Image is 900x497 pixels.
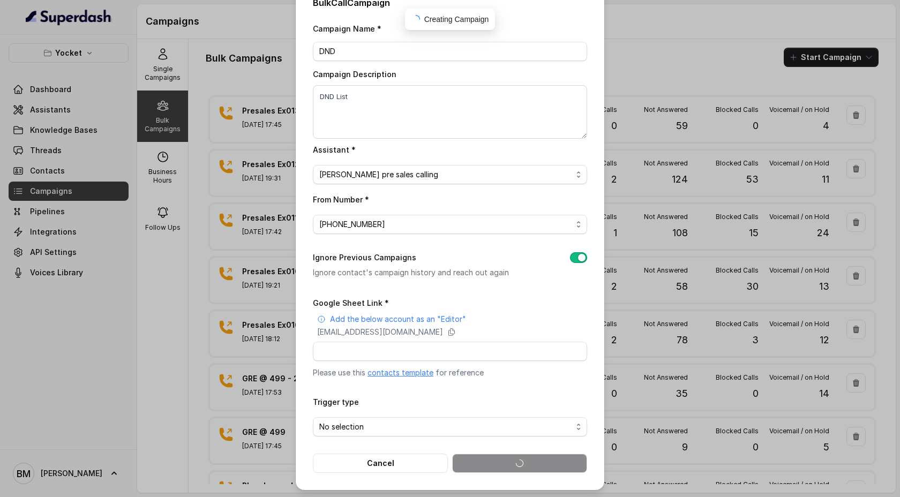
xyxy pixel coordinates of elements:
[313,251,416,264] label: Ignore Previous Campaigns
[313,397,359,406] label: Trigger type
[313,165,587,184] button: [PERSON_NAME] pre sales calling
[313,454,448,473] button: Cancel
[330,314,466,325] p: Add the below account as an "Editor"
[319,420,364,433] span: No selection
[313,145,356,154] label: Assistant *
[319,218,385,231] span: [PHONE_NUMBER]
[313,24,381,33] label: Campaign Name *
[319,168,438,181] span: [PERSON_NAME] pre sales calling
[313,367,587,378] p: Please use this for reference
[313,417,587,436] button: No selection
[313,215,587,234] button: [PHONE_NUMBER]
[367,368,433,377] a: contacts template
[313,266,553,279] p: Ignore contact's campaign history and reach out again
[424,15,489,24] span: Creating Campaign
[411,15,420,24] span: loading
[317,327,443,337] p: [EMAIL_ADDRESS][DOMAIN_NAME]
[313,195,369,204] label: From Number *
[313,70,396,79] label: Campaign Description
[313,298,389,307] label: Google Sheet Link *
